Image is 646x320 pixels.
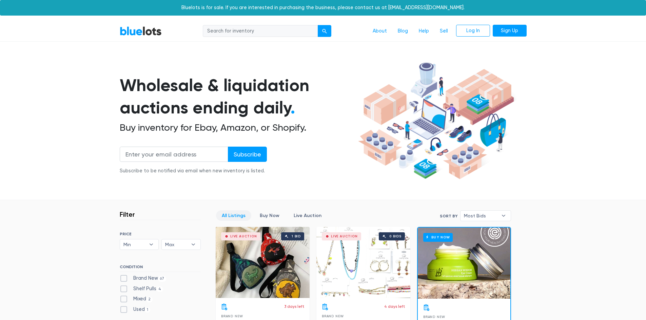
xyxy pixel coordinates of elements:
[216,210,251,221] a: All Listings
[384,303,405,310] p: 4 days left
[228,147,267,162] input: Subscribe
[120,275,167,282] label: Brand New
[216,227,310,298] a: Live Auction 1 bid
[144,239,158,250] b: ▾
[367,25,392,38] a: About
[120,122,356,133] h2: Buy inventory for Ebay, Amazon, or Shopify.
[292,235,301,238] div: 1 bid
[392,25,413,38] a: Blog
[356,59,516,183] img: hero-ee84e7d0318cb26816c560f6b4441b76977f77a177738b4e94f68c95b2b83dbb.png
[158,276,167,281] span: 67
[203,25,318,37] input: Search for inventory
[423,315,445,319] span: Brand New
[464,211,498,221] span: Most Bids
[254,210,285,221] a: Buy Now
[165,239,188,250] span: Max
[389,235,402,238] div: 0 bids
[440,213,457,219] label: Sort By
[322,314,344,318] span: Brand New
[120,74,356,119] h1: Wholesale & liquidation auctions ending daily
[284,303,304,310] p: 3 days left
[123,239,146,250] span: Min
[418,228,510,299] a: Buy Now
[230,235,257,238] div: Live Auction
[316,227,410,298] a: Live Auction 0 bids
[456,25,490,37] a: Log In
[145,307,151,313] span: 1
[496,211,511,221] b: ▾
[493,25,527,37] a: Sign Up
[156,286,163,292] span: 4
[120,210,135,218] h3: Filter
[423,233,453,241] h6: Buy Now
[331,235,358,238] div: Live Auction
[413,25,434,38] a: Help
[120,167,267,175] div: Subscribe to be notified via email when new inventory is listed.
[120,232,201,236] h6: PRICE
[146,297,153,302] span: 2
[120,285,163,293] label: Shelf Pulls
[120,295,153,303] label: Mixed
[186,239,200,250] b: ▾
[288,210,327,221] a: Live Auction
[221,314,243,318] span: Brand New
[120,306,151,313] label: Used
[120,26,162,36] a: BlueLots
[291,98,295,118] span: .
[120,147,228,162] input: Enter your email address
[434,25,453,38] a: Sell
[120,264,201,272] h6: CONDITION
